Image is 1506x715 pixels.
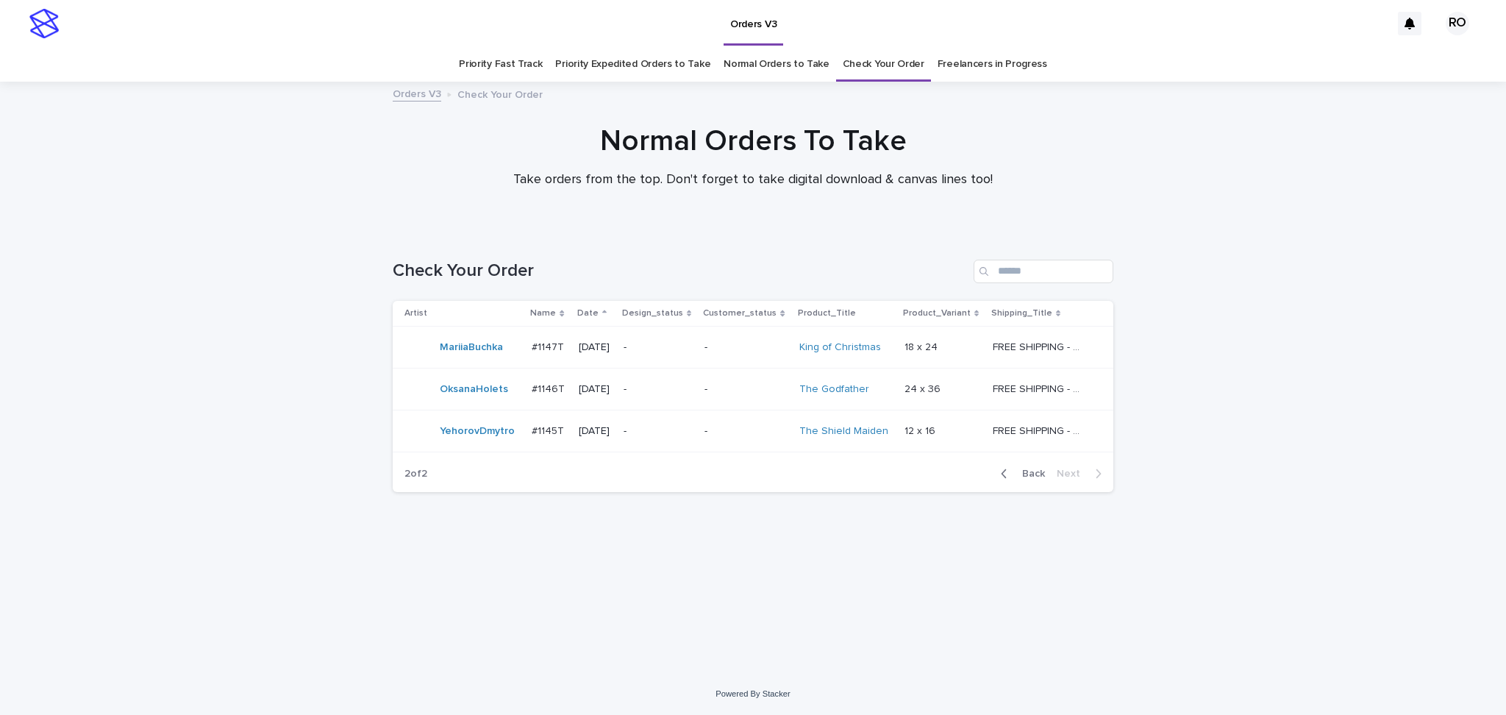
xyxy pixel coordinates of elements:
[993,338,1088,354] p: FREE SHIPPING - preview in 1-2 business days, after your approval delivery will take 5-10 b.d.
[799,383,869,396] a: The Godfather
[798,305,856,321] p: Product_Title
[577,305,599,321] p: Date
[393,456,439,492] p: 2 of 2
[799,425,888,438] a: The Shield Maiden
[724,47,829,82] a: Normal Orders to Take
[624,341,693,354] p: -
[29,9,59,38] img: stacker-logo-s-only.png
[532,338,567,354] p: #1147T
[393,410,1113,452] tr: YehorovDmytro #1145T#1145T [DATE]--The Shield Maiden 12 x 1612 x 16 FREE SHIPPING - preview in 1-...
[904,380,943,396] p: 24 x 36
[938,47,1047,82] a: Freelancers in Progress
[993,422,1088,438] p: FREE SHIPPING - preview in 1-2 business days, after your approval delivery will take 5-10 b.d.
[1446,12,1469,35] div: RO
[1013,469,1045,479] span: Back
[704,425,788,438] p: -
[393,369,1113,410] tr: OksanaHolets #1146T#1146T [DATE]--The Godfather 24 x 3624 x 36 FREE SHIPPING - preview in 1-2 bus...
[530,305,556,321] p: Name
[904,422,938,438] p: 12 x 16
[393,85,441,102] a: Orders V3
[989,467,1051,480] button: Back
[555,47,710,82] a: Priority Expedited Orders to Take
[579,383,611,396] p: [DATE]
[532,380,568,396] p: #1146T
[532,422,567,438] p: #1145T
[459,172,1047,188] p: Take orders from the top. Don't forget to take digital download & canvas lines too!
[457,85,543,102] p: Check Your Order
[703,305,777,321] p: Customer_status
[393,260,968,282] h1: Check Your Order
[579,425,611,438] p: [DATE]
[440,341,503,354] a: MariiaBuchka
[974,260,1113,283] input: Search
[903,305,971,321] p: Product_Variant
[404,305,427,321] p: Artist
[440,383,508,396] a: OksanaHolets
[993,380,1088,396] p: FREE SHIPPING - preview in 1-2 business days, after your approval delivery will take 5-10 b.d.
[393,124,1113,159] h1: Normal Orders To Take
[393,327,1113,369] tr: MariiaBuchka #1147T#1147T [DATE]--King of Christmas 18 x 2418 x 24 FREE SHIPPING - preview in 1-2...
[704,341,788,354] p: -
[579,341,611,354] p: [DATE]
[622,305,683,321] p: Design_status
[715,689,790,698] a: Powered By Stacker
[1057,469,1089,479] span: Next
[459,47,542,82] a: Priority Fast Track
[1051,467,1113,480] button: Next
[704,383,788,396] p: -
[624,383,693,396] p: -
[440,425,515,438] a: YehorovDmytro
[799,341,881,354] a: King of Christmas
[843,47,924,82] a: Check Your Order
[624,425,693,438] p: -
[904,338,941,354] p: 18 x 24
[991,305,1052,321] p: Shipping_Title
